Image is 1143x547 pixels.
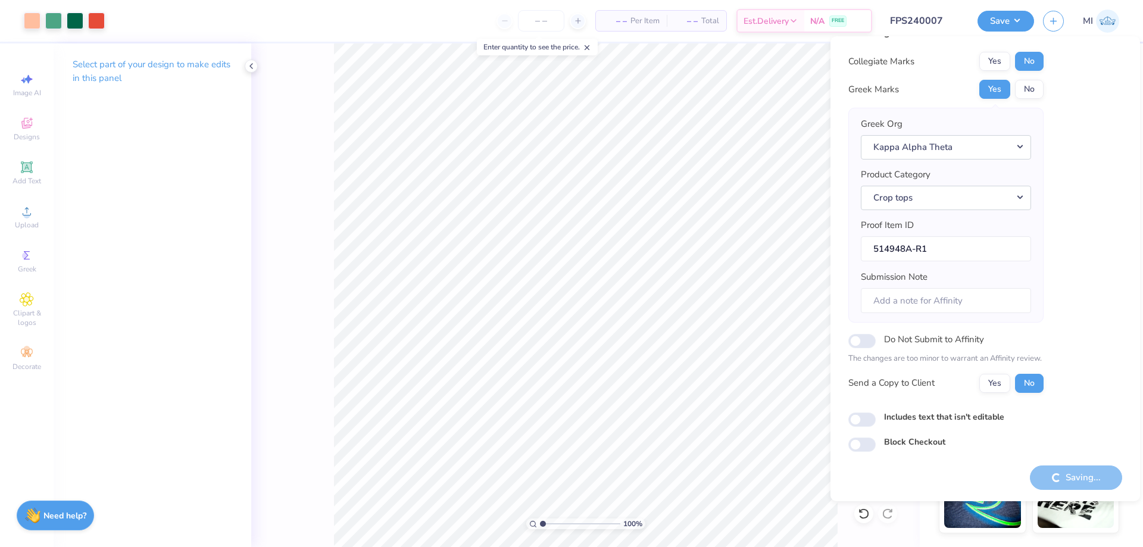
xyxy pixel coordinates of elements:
button: No [1015,80,1044,99]
span: N/A [810,15,825,27]
button: No [1015,52,1044,71]
span: 100 % [623,518,642,529]
button: Crop tops [861,186,1031,210]
span: Total [701,15,719,27]
button: Save [978,11,1034,32]
label: Greek Org [861,117,902,131]
p: The changes are too minor to warrant an Affinity review. [848,353,1044,365]
span: Per Item [630,15,660,27]
label: Do Not Submit to Affinity [884,332,984,347]
div: Collegiate Marks [848,55,914,68]
input: Untitled Design [881,9,969,33]
a: MI [1083,10,1119,33]
strong: Need help? [43,510,86,521]
span: Decorate [13,362,41,371]
span: Clipart & logos [6,308,48,327]
button: Yes [979,80,1010,99]
button: Kappa Alpha Theta [861,135,1031,160]
label: Block Checkout [884,436,945,448]
label: Includes text that isn't editable [884,411,1004,423]
input: Add a note for Affinity [861,288,1031,314]
span: Greek [18,264,36,274]
span: MI [1083,14,1093,28]
button: Yes [979,52,1010,71]
span: Designs [14,132,40,142]
img: Mark Isaac [1096,10,1119,33]
span: Est. Delivery [744,15,789,27]
button: Yes [979,374,1010,393]
span: Upload [15,220,39,230]
span: – – [603,15,627,27]
label: Submission Note [861,270,927,284]
span: – – [674,15,698,27]
div: Greek Marks [848,83,899,96]
span: Add Text [13,176,41,186]
div: Enter quantity to see the price. [477,39,598,55]
p: Select part of your design to make edits in this panel [73,58,232,85]
div: Send a Copy to Client [848,376,935,390]
button: No [1015,374,1044,393]
label: Proof Item ID [861,218,914,232]
span: FREE [832,17,844,25]
span: Image AI [13,88,41,98]
label: Product Category [861,168,930,182]
input: – – [518,10,564,32]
